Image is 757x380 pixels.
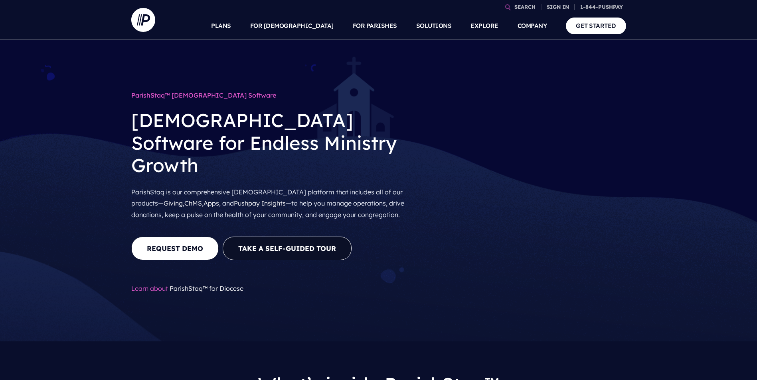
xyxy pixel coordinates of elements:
a: FOR PARISHES [353,12,397,40]
a: FOR [DEMOGRAPHIC_DATA] [250,12,334,40]
a: Apps [204,199,219,207]
p: ParishStaq is our comprehensive [DEMOGRAPHIC_DATA] platform that includes all of our products— , ... [131,183,415,224]
a: REQUEST DEMO [131,237,219,260]
a: ChMS [184,199,202,207]
h1: ParishStaq™ [DEMOGRAPHIC_DATA] Software [131,88,415,103]
a: Pushpay Insights [234,199,286,207]
span: Learn about [131,281,168,296]
a: SOLUTIONS [416,12,452,40]
a: Take A Self-Guided Tour [223,237,352,260]
h2: [DEMOGRAPHIC_DATA] Software for Endless Ministry Growth [131,103,415,183]
a: EXPLORE [470,12,498,40]
a: PLANS [211,12,231,40]
a: ParishStaq™ for Diocese [170,284,243,292]
a: Giving [164,199,183,207]
a: COMPANY [518,12,547,40]
a: GET STARTED [566,18,626,34]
